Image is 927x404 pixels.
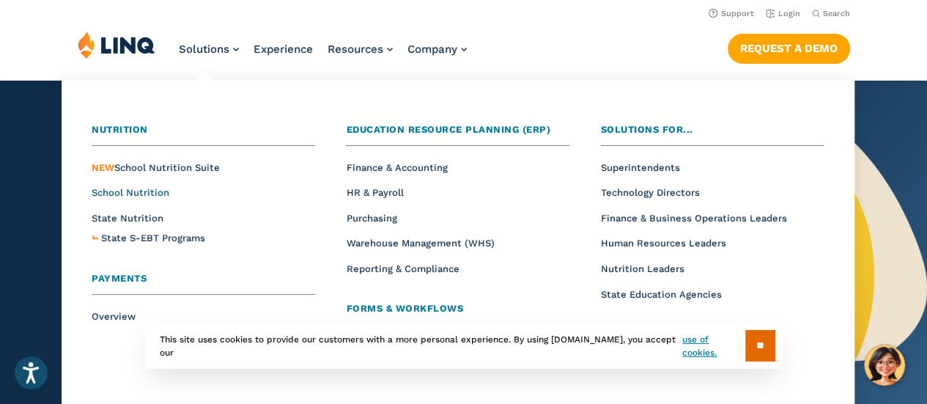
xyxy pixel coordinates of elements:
a: Company [407,43,467,56]
a: HR & Payroll [346,187,403,198]
span: Company [407,43,457,56]
button: Open Search Bar [812,8,850,19]
a: Login [766,9,800,18]
a: Education Resource Planning (ERP) [346,122,569,146]
a: State Education Agencies [601,289,722,300]
nav: Button Navigation [728,31,850,63]
span: Forms & Workflows [346,303,463,314]
span: Solutions for... [601,124,693,135]
a: Support [709,9,754,18]
a: Resources [328,43,393,56]
a: Superintendents [601,162,680,173]
span: State S-EBT Programs [101,232,205,243]
nav: Primary Navigation [179,31,467,79]
a: Technology Directors [601,187,700,198]
a: Warehouse Management (WHS) [346,238,494,249]
a: State S-EBT Programs [101,231,205,246]
span: Education Resource Planning (ERP) [346,124,550,135]
a: Human Resources Leaders [601,238,726,249]
a: Finance & Business Operations Leaders [601,213,787,224]
span: Payments [92,273,147,284]
a: Nutrition Leaders [601,263,684,274]
span: NEW [92,162,114,173]
a: Finance & Accounting [346,162,447,173]
span: Search [823,9,850,18]
a: Experience [254,43,313,56]
a: Request a Demo [728,34,850,63]
a: Nutrition [92,122,315,146]
a: Solutions for... [601,122,824,146]
span: Resources [328,43,383,56]
span: Solutions [179,43,229,56]
img: LINQ | K‑12 Software [78,31,155,59]
button: Hello, have a question? Let’s chat. [864,345,905,386]
a: Solutions [179,43,239,56]
a: Forms & Workflows [346,301,569,325]
a: Reporting & Compliance [346,263,459,274]
a: Overview [92,311,136,322]
a: NEWSchool Nutrition Suite [92,162,220,173]
a: School Nutrition [92,187,169,198]
span: Nutrition [92,124,148,135]
a: Payments [92,271,315,295]
a: Purchasing [346,213,396,224]
a: State Nutrition [92,213,163,224]
a: use of cookies. [682,333,745,359]
span: School Nutrition Suite [92,162,220,173]
div: This site uses cookies to provide our customers with a more personal experience. By using [DOMAIN... [145,323,783,369]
